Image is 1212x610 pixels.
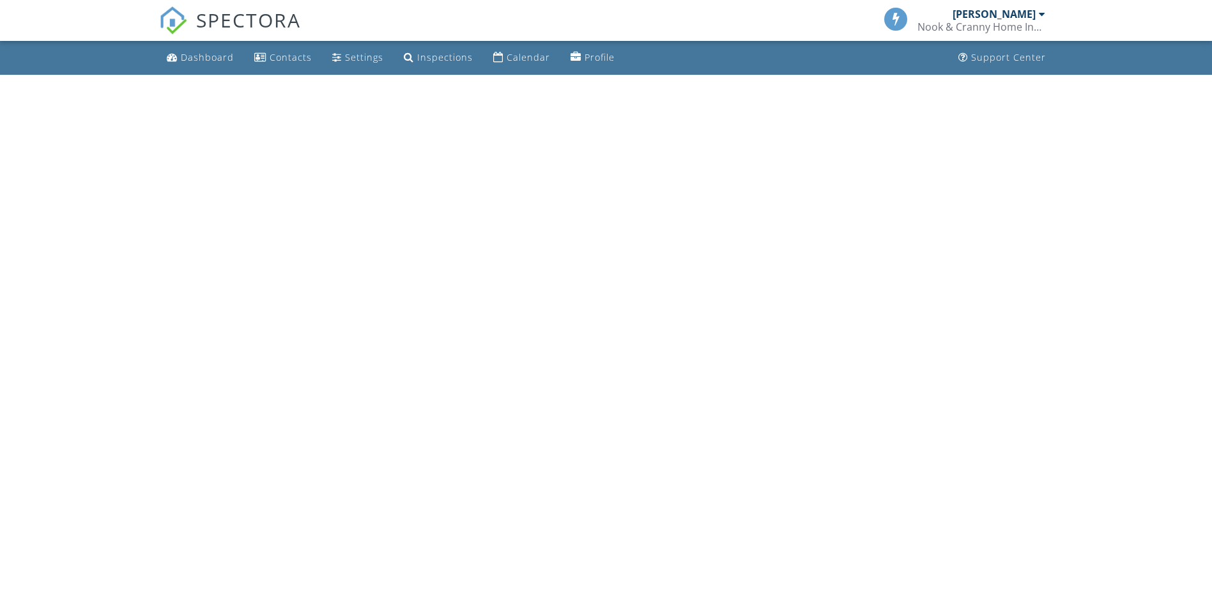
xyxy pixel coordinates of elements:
[507,51,550,63] div: Calendar
[196,6,301,33] span: SPECTORA
[953,46,1051,70] a: Support Center
[249,46,317,70] a: Contacts
[181,51,234,63] div: Dashboard
[399,46,478,70] a: Inspections
[488,46,555,70] a: Calendar
[327,46,388,70] a: Settings
[585,51,615,63] div: Profile
[417,51,473,63] div: Inspections
[953,8,1036,20] div: [PERSON_NAME]
[159,17,301,44] a: SPECTORA
[917,20,1045,33] div: Nook & Cranny Home Inspections Ltd.
[270,51,312,63] div: Contacts
[162,46,239,70] a: Dashboard
[159,6,187,35] img: The Best Home Inspection Software - Spectora
[971,51,1046,63] div: Support Center
[345,51,383,63] div: Settings
[565,46,620,70] a: Profile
